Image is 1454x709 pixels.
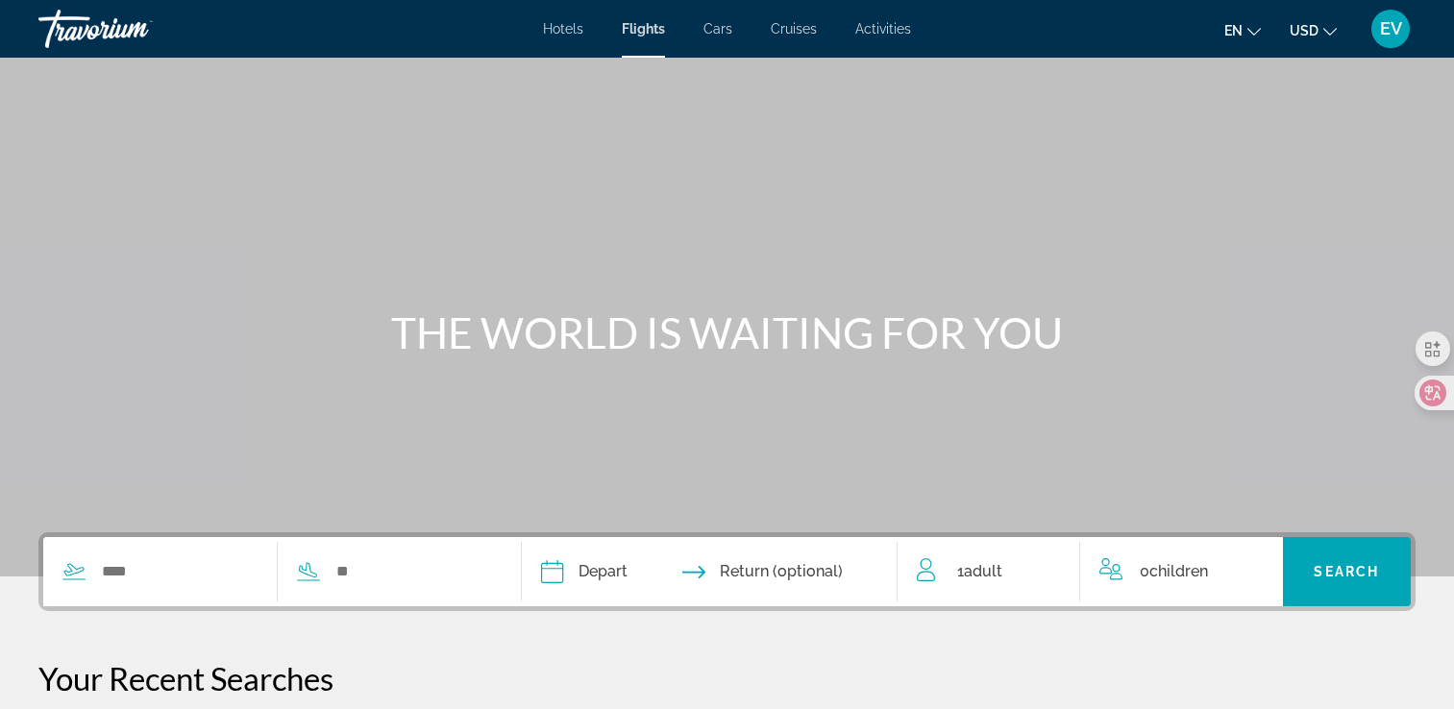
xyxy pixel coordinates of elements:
[964,562,1002,580] span: Adult
[1380,19,1402,38] span: EV
[1283,537,1411,606] button: Search
[720,558,843,585] span: Return (optional)
[1290,16,1337,44] button: Change currency
[855,21,911,37] a: Activities
[1224,23,1243,38] span: en
[38,659,1416,697] p: Your Recent Searches
[957,558,1002,585] span: 1
[1314,564,1379,579] span: Search
[682,537,843,606] button: Return date
[771,21,817,37] a: Cruises
[1366,9,1416,49] button: User Menu
[543,21,583,37] a: Hotels
[38,4,231,54] a: Travorium
[1290,23,1318,38] span: USD
[1224,16,1261,44] button: Change language
[898,537,1282,606] button: Travelers: 1 adult, 0 children
[367,307,1088,357] h1: THE WORLD IS WAITING FOR YOU
[1140,558,1208,585] span: 0
[1149,562,1208,580] span: Children
[622,21,665,37] a: Flights
[703,21,732,37] a: Cars
[541,537,628,606] button: Depart date
[43,537,1411,606] div: Search widget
